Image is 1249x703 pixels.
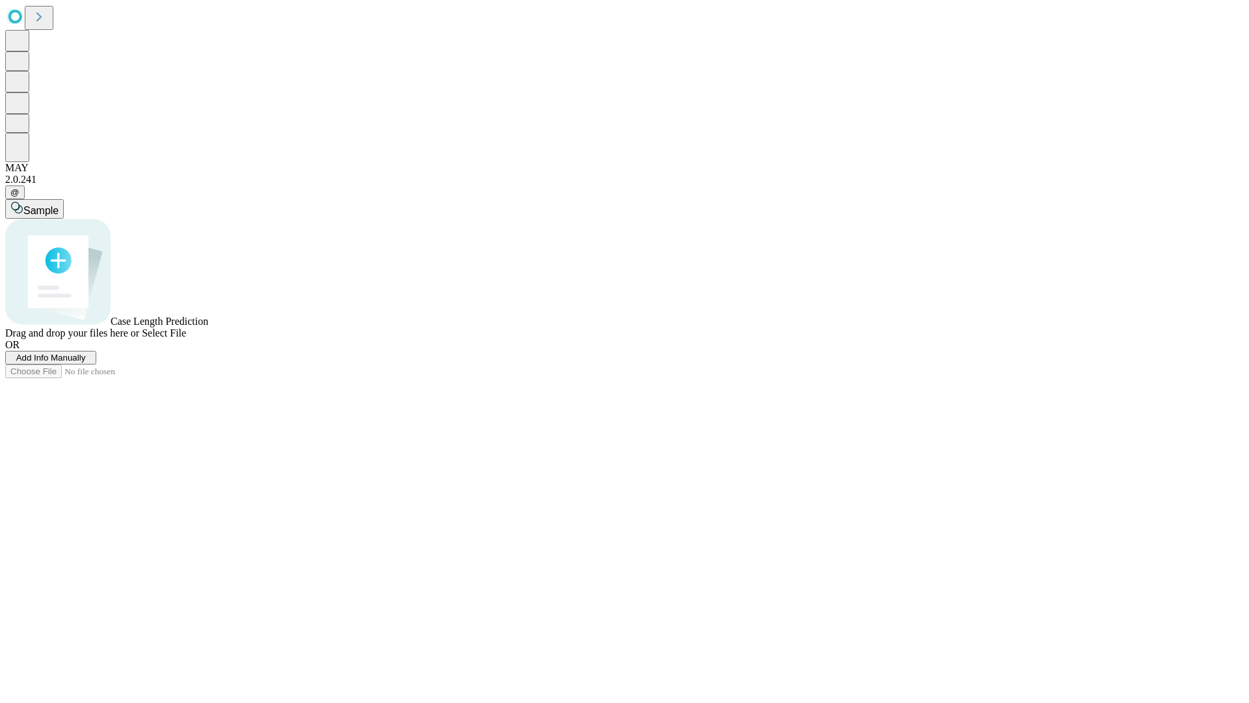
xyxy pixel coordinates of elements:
div: MAY [5,162,1244,174]
span: Select File [142,327,186,338]
span: Sample [23,205,59,216]
button: Sample [5,199,64,219]
span: @ [10,187,20,197]
button: Add Info Manually [5,351,96,365]
span: Add Info Manually [16,353,86,363]
span: OR [5,339,20,350]
span: Drag and drop your files here or [5,327,139,338]
div: 2.0.241 [5,174,1244,186]
button: @ [5,186,25,199]
span: Case Length Prediction [111,316,208,327]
